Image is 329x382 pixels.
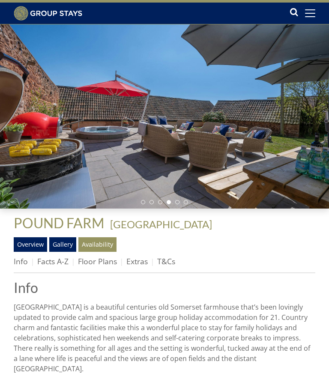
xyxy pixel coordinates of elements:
[14,280,315,295] a: Info
[14,237,47,252] a: Overview
[107,218,212,230] span: -
[14,302,315,374] p: [GEOGRAPHIC_DATA] is a beautiful centuries old Somerset farmhouse that’s been lovingly updated to...
[14,256,28,266] a: Info
[14,215,104,231] span: POUND FARM
[14,215,107,231] a: POUND FARM
[157,256,175,266] a: T&Cs
[78,256,117,266] a: Floor Plans
[78,237,117,252] a: Availability
[126,256,148,266] a: Extras
[14,6,82,21] img: Group Stays
[49,237,76,252] a: Gallery
[110,218,212,230] a: [GEOGRAPHIC_DATA]
[37,256,69,266] a: Facts A-Z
